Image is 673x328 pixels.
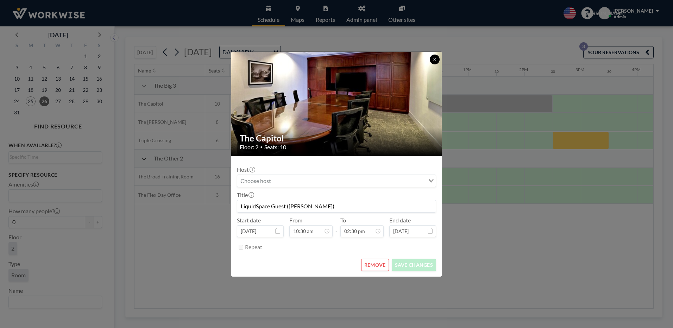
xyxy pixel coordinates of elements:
[231,25,442,183] img: 537.jpg
[240,144,258,151] span: Floor: 2
[260,144,263,150] span: •
[240,133,434,144] h2: The Capitol
[340,217,346,224] label: To
[361,259,389,271] button: REMOVE
[389,217,411,224] label: End date
[335,219,338,235] span: -
[245,244,262,251] label: Repeat
[237,191,253,198] label: Title
[237,217,261,224] label: Start date
[264,144,286,151] span: Seats: 10
[238,176,427,185] input: Search for option
[289,217,302,224] label: From
[392,259,436,271] button: SAVE CHANGES
[237,175,436,187] div: Search for option
[237,200,436,212] input: (No title)
[237,166,254,173] label: Host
